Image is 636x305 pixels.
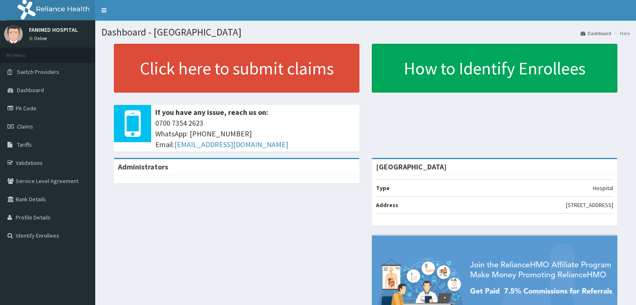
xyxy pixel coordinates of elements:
[155,107,268,117] b: If you have any issue, reach us on:
[17,68,59,76] span: Switch Providers
[17,141,32,148] span: Tariffs
[372,44,617,93] a: How to Identify Enrollees
[566,201,613,209] p: [STREET_ADDRESS]
[376,162,447,172] strong: [GEOGRAPHIC_DATA]
[114,44,359,93] a: Click here to submit claims
[17,86,44,94] span: Dashboard
[155,118,355,150] span: 0700 7354 2623 WhatsApp: [PHONE_NUMBER] Email:
[101,27,630,38] h1: Dashboard - [GEOGRAPHIC_DATA]
[118,162,168,172] b: Administrators
[612,30,630,37] li: Here
[376,201,398,209] b: Address
[174,140,288,149] a: [EMAIL_ADDRESS][DOMAIN_NAME]
[376,184,390,192] b: Type
[17,123,33,130] span: Claims
[29,27,78,33] p: FANIMED HOSPITAL
[593,184,613,192] p: Hospital
[29,36,49,41] a: Online
[4,25,23,43] img: User Image
[581,30,611,37] a: Dashboard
